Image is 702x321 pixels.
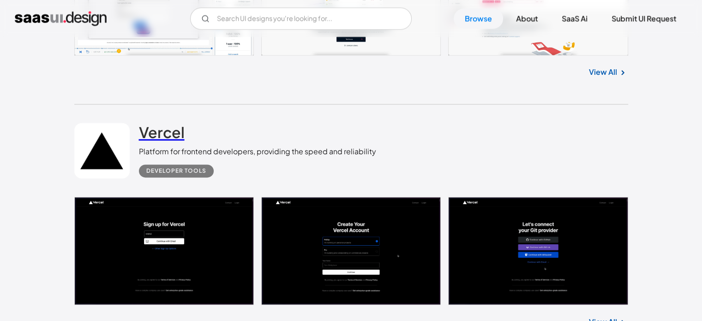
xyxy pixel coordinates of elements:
a: SaaS Ai [551,8,599,29]
a: home [15,11,107,26]
h2: Vercel [139,123,185,141]
a: View All [589,67,617,78]
a: Browse [454,8,503,29]
div: Platform for frontend developers, providing the speed and reliability [139,146,376,157]
a: Submit UI Request [600,8,687,29]
a: Vercel [139,123,185,146]
div: Developer tools [146,165,206,176]
form: Email Form [190,7,412,30]
input: Search UI designs you're looking for... [190,7,412,30]
a: About [505,8,549,29]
